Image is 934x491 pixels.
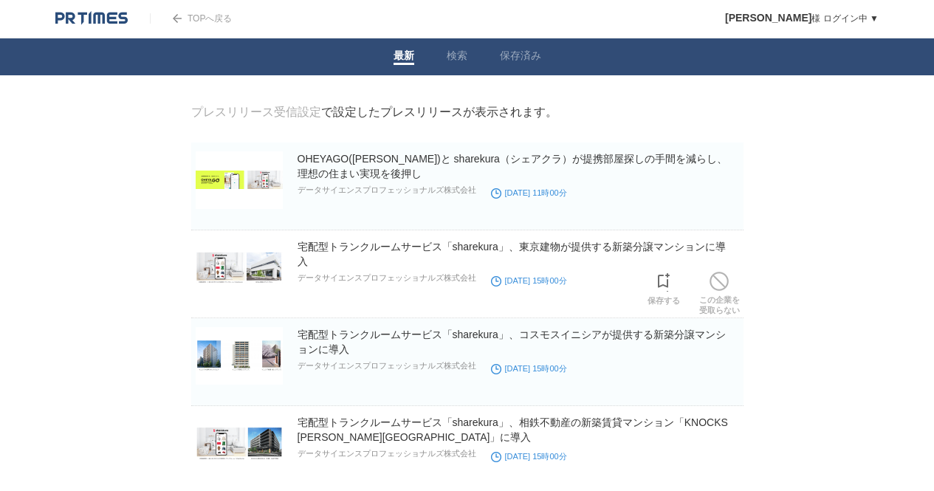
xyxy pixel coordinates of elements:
[298,360,476,371] p: データサイエンスプロフェッショナルズ株式会社
[191,106,321,118] a: プレスリリース受信設定
[500,49,541,65] a: 保存済み
[725,12,811,24] span: [PERSON_NAME]
[394,49,414,65] a: 最新
[491,452,567,461] time: [DATE] 15時00分
[298,448,476,459] p: データサイエンスプロフェッショナルズ株式会社
[447,49,467,65] a: 検索
[196,415,283,473] img: 宅配型トランクルームサービス「sharekura」、相鉄不動産の新築賃貸マンション「KNOCKS横浜弥生台」に導入
[648,269,680,306] a: 保存する
[491,188,567,197] time: [DATE] 11時00分
[298,241,726,267] a: 宅配型トランクルームサービス「sharekura」、東京建物が提供する新築分譲マンションに導入
[491,276,567,285] time: [DATE] 15時00分
[191,105,557,120] div: で設定したプレスリリースが表示されます。
[196,151,283,209] img: OHEYAGO(オヘヤゴー)と sharekura（シェアクラ）が提携部屋探しの手間を減らし、理想の住まい実現を後押し
[196,327,283,385] img: 宅配型トランクルームサービス「sharekura」、コスモスイニシアが提供する新築分譲マンションに導入
[173,14,182,23] img: arrow.png
[298,329,726,355] a: 宅配型トランクルームサービス「sharekura」、コスモスイニシアが提供する新築分譲マンションに導入
[699,268,740,315] a: この企業を受取らない
[150,13,232,24] a: TOPへ戻る
[725,13,879,24] a: [PERSON_NAME]様 ログイン中 ▼
[196,239,283,297] img: 宅配型トランクルームサービス「sharekura」、東京建物が提供する新築分譲マンションに導入
[298,185,476,196] p: データサイエンスプロフェッショナルズ株式会社
[298,153,727,179] a: OHEYAGO([PERSON_NAME])と sharekura（シェアクラ）が提携部屋探しの手間を減らし、理想の住まい実現を後押し
[55,11,128,26] img: logo.png
[298,272,476,284] p: データサイエンスプロフェッショナルズ株式会社
[491,364,567,373] time: [DATE] 15時00分
[298,416,728,443] a: 宅配型トランクルームサービス「sharekura」、相鉄不動産の新築賃貸マンション「KNOCKS[PERSON_NAME][GEOGRAPHIC_DATA]」に導入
